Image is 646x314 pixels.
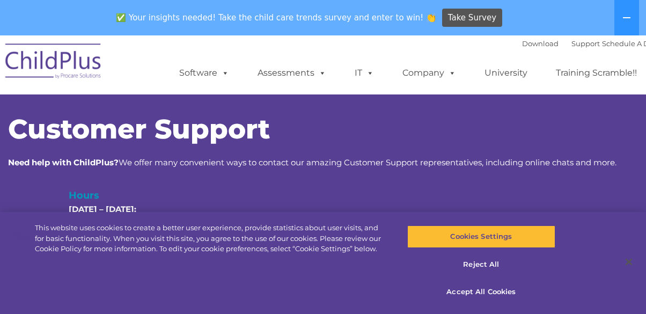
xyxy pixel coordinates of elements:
a: Assessments [247,62,337,84]
button: Accept All Cookies [407,281,556,303]
button: Cookies Settings [407,225,556,248]
a: University [474,62,538,84]
a: Download [522,39,559,48]
span: Take Survey [448,9,496,27]
a: Software [168,62,240,84]
h4: Hours [69,188,179,203]
a: Company [392,62,467,84]
p: 8:30 a.m. to 6:30 p.m. ET 8:30 a.m. to 5:30 p.m. ET [69,203,179,254]
a: IT [344,62,385,84]
strong: Need help with ChildPlus? [8,157,119,167]
a: Support [571,39,600,48]
strong: [DATE] – [DATE]: [69,204,136,214]
a: Take Survey [442,9,503,27]
button: Reject All [407,253,556,276]
span: Customer Support [8,113,270,145]
button: Close [617,250,641,274]
span: ✅ Your insights needed! Take the child care trends survey and enter to win! 👏 [112,7,441,28]
div: This website uses cookies to create a better user experience, provide statistics about user visit... [35,223,387,254]
span: We offer many convenient ways to contact our amazing Customer Support representatives, including ... [8,157,616,167]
